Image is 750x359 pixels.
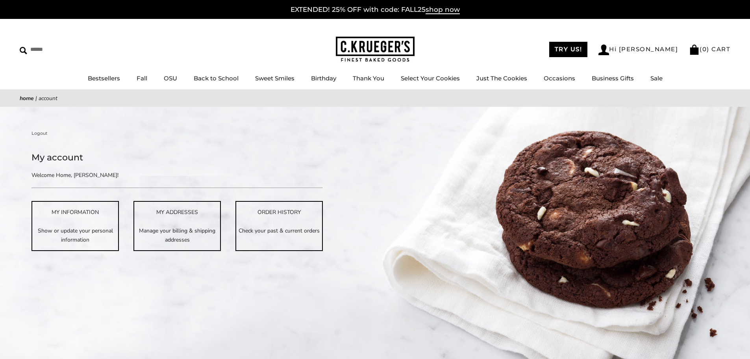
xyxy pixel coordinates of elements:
a: Hi [PERSON_NAME] [598,45,678,55]
p: Welcome Home, [PERSON_NAME]! [31,171,240,180]
img: Search [20,47,27,54]
a: Fall [137,74,147,82]
a: MY INFORMATION Show or update your personal information [31,201,119,251]
img: Bag [689,45,700,55]
a: Just The Cookies [476,74,527,82]
a: Bestsellers [88,74,120,82]
span: shop now [426,6,460,14]
span: 0 [702,45,707,53]
a: Thank You [353,74,384,82]
a: Sweet Smiles [255,74,294,82]
a: Home [20,95,34,102]
a: Select Your Cookies [401,74,460,82]
p: Manage your billing & shipping addresses [134,226,220,244]
a: Sale [650,74,663,82]
a: OSU [164,74,177,82]
div: ORDER HISTORY [236,208,322,217]
div: MY INFORMATION [32,208,118,217]
input: Search [20,43,113,56]
img: Account [598,45,609,55]
a: TRY US! [549,42,588,57]
img: C.KRUEGER'S [336,37,415,62]
a: ORDER HISTORY Check your past & current orders [235,201,323,251]
a: Occasions [544,74,575,82]
span: | [35,95,37,102]
span: Account [39,95,57,102]
a: Business Gifts [592,74,634,82]
p: Check your past & current orders [236,226,322,235]
a: EXTENDED! 25% OFF with code: FALL25shop now [291,6,460,14]
nav: breadcrumbs [20,94,730,103]
a: Birthday [311,74,336,82]
a: MY ADDRESSES Manage your billing & shipping addresses [133,201,221,251]
h1: My account [31,151,323,165]
a: Logout [31,130,48,137]
a: Back to School [194,74,239,82]
div: MY ADDRESSES [134,208,220,217]
a: (0) CART [689,45,730,53]
p: Show or update your personal information [32,226,118,244]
